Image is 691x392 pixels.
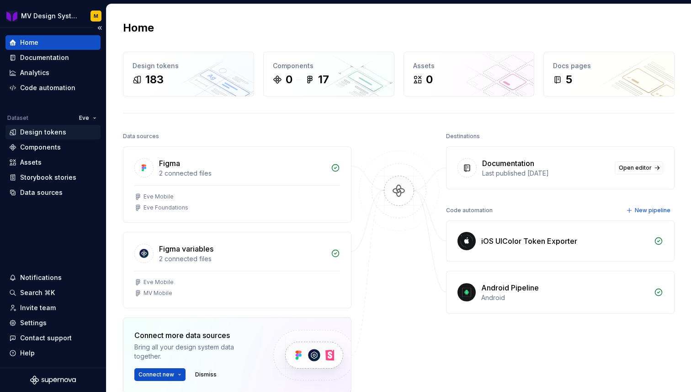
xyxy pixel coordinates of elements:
[123,232,351,308] a: Figma variables2 connected filesEve MobileMV Mobile
[195,371,217,378] span: Dismiss
[5,285,101,300] button: Search ⌘K
[5,35,101,50] a: Home
[94,12,98,20] div: M
[191,368,221,381] button: Dismiss
[20,38,38,47] div: Home
[20,68,49,77] div: Analytics
[446,130,480,143] div: Destinations
[482,158,534,169] div: Documentation
[5,185,101,200] a: Data sources
[619,164,652,172] span: Open editor
[404,52,535,97] a: Assets0
[20,188,63,197] div: Data sources
[20,288,55,297] div: Search ⌘K
[566,72,572,87] div: 5
[5,155,101,170] a: Assets
[5,270,101,285] button: Notifications
[20,349,35,358] div: Help
[5,170,101,185] a: Storybook stories
[5,50,101,65] a: Documentation
[123,130,159,143] div: Data sources
[144,204,188,211] div: Eve Foundations
[5,346,101,360] button: Help
[20,158,42,167] div: Assets
[273,61,385,70] div: Components
[5,125,101,140] a: Design tokens
[615,161,663,174] a: Open editor
[2,6,104,26] button: MV Design System MobileM
[623,204,675,217] button: New pipeline
[159,243,213,254] div: Figma variables
[426,72,433,87] div: 0
[134,368,186,381] button: Connect new
[144,279,174,286] div: Eve Mobile
[263,52,394,97] a: Components017
[20,333,72,343] div: Contact support
[20,173,76,182] div: Storybook stories
[20,318,47,328] div: Settings
[553,61,665,70] div: Docs pages
[75,112,101,124] button: Eve
[20,83,75,92] div: Code automation
[159,158,180,169] div: Figma
[20,273,62,282] div: Notifications
[481,282,539,293] div: Android Pipeline
[5,140,101,155] a: Components
[20,143,61,152] div: Components
[543,52,675,97] a: Docs pages5
[145,72,164,87] div: 183
[159,169,325,178] div: 2 connected files
[123,146,351,223] a: Figma2 connected filesEve MobileEve Foundations
[20,303,56,312] div: Invite team
[30,376,76,385] svg: Supernova Logo
[133,61,245,70] div: Design tokens
[413,61,525,70] div: Assets
[5,331,101,345] button: Contact support
[481,293,648,302] div: Android
[6,11,17,21] img: b3ac2a31-7ea9-4fd1-9cb6-08b90a735998.png
[286,72,292,87] div: 0
[134,330,258,341] div: Connect more data sources
[5,65,101,80] a: Analytics
[5,81,101,95] a: Code automation
[318,72,329,87] div: 17
[21,11,80,21] div: MV Design System Mobile
[20,128,66,137] div: Design tokens
[446,204,493,217] div: Code automation
[93,21,106,34] button: Collapse sidebar
[159,254,325,263] div: 2 connected files
[5,301,101,315] a: Invite team
[20,53,69,62] div: Documentation
[123,52,254,97] a: Design tokens183
[5,316,101,330] a: Settings
[123,21,154,35] h2: Home
[635,207,670,214] span: New pipeline
[481,236,577,247] div: iOS UIColor Token Exporter
[144,193,174,200] div: Eve Mobile
[482,169,609,178] div: Last published [DATE]
[134,343,258,361] div: Bring all your design system data together.
[144,290,172,297] div: MV Mobile
[7,114,28,122] div: Dataset
[79,114,89,122] span: Eve
[138,371,174,378] span: Connect new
